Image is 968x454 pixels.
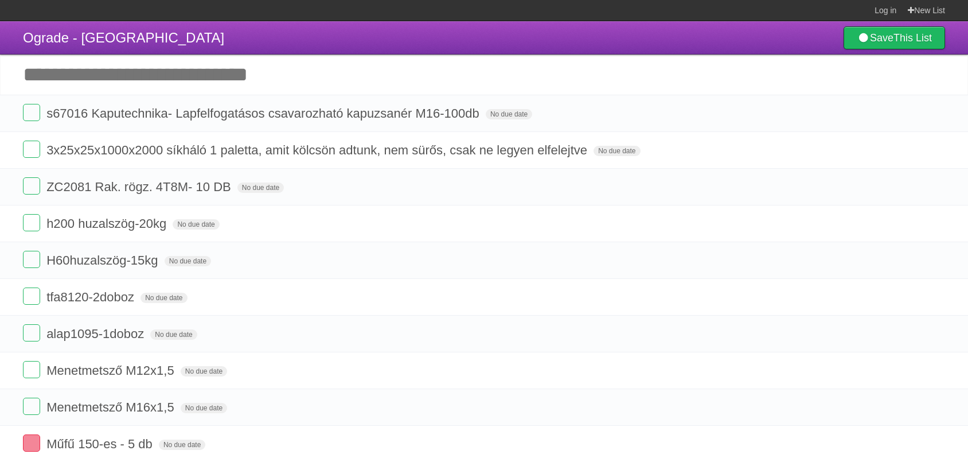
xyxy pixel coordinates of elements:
span: Ograde - [GEOGRAPHIC_DATA] [23,30,224,45]
span: 3x25x25x1000x2000 síkháló 1 paletta, amit kölcsön adtunk, nem sürős, csak ne legyen elfelejtve [46,143,590,157]
span: alap1095-1doboz [46,327,147,341]
span: ZC2081 Rak. rögz. 4T8M- 10 DB [46,180,234,194]
label: Done [23,324,40,342]
span: H60huzalszög-15kg [46,253,161,267]
span: Műfű 150-es - 5 db [46,437,155,451]
span: No due date [159,440,205,450]
span: No due date [181,403,227,413]
span: No due date [140,293,187,303]
span: h200 huzalszög-20kg [46,216,169,231]
span: No due date [181,366,227,377]
span: No due date [486,109,532,119]
b: This List [893,32,932,44]
span: No due date [237,183,284,193]
span: s67016 Kaputechnika- Lapfelfogatásos csavarozható kapuzsanér M16-100db [46,106,482,121]
label: Done [23,361,40,378]
span: No due date [173,219,219,230]
span: Menetmetsző M12x1,5 [46,363,177,378]
a: SaveThis List [844,26,945,49]
label: Done [23,214,40,231]
label: Done [23,104,40,121]
span: No due date [150,329,197,340]
span: Menetmetsző M16x1,5 [46,400,177,414]
label: Done [23,141,40,158]
label: Done [23,434,40,452]
label: Done [23,398,40,415]
label: Done [23,177,40,195]
span: No due date [165,256,211,266]
label: Done [23,288,40,305]
span: No due date [594,146,640,156]
label: Done [23,251,40,268]
span: tfa8120-2doboz [46,290,137,304]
